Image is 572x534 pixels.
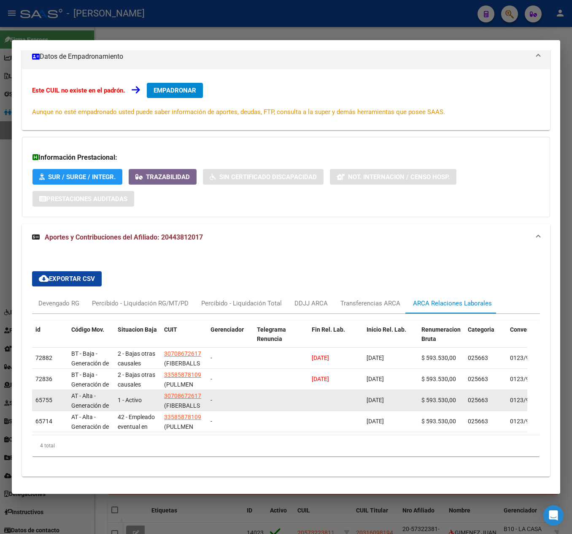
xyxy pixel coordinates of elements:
div: Open Intercom Messenger [543,505,564,526]
div: Percibido - Liquidación RG/MT/PD [92,299,189,308]
span: Fin Rel. Lab. [312,326,345,333]
span: 0123/90 [510,354,533,361]
span: $ 593.530,00 [421,376,456,382]
datatable-header-cell: Inicio Rel. Lab. [363,321,418,358]
span: 025663 [468,376,488,382]
div: Datos de Empadronamiento [22,69,550,130]
span: - [210,397,212,403]
span: AT - Alta - Generación de clave [71,392,109,419]
datatable-header-cell: id [32,321,68,358]
mat-icon: cloud_download [39,273,49,283]
span: Not. Internacion / Censo Hosp. [348,173,450,181]
datatable-header-cell: CUIT [161,321,207,358]
span: BT - Baja - Generación de Clave [71,371,109,398]
span: 025663 [468,397,488,403]
span: Aunque no esté empadronado usted puede saber información de aportes, deudas, FTP, consulta a la s... [32,108,445,116]
span: [DATE] [367,397,384,403]
span: Sin Certificado Discapacidad [219,173,317,181]
mat-expansion-panel-header: Aportes y Contribuciones del Afiliado: 20443812017 [22,224,550,251]
button: Prestaciones Auditadas [32,191,134,207]
span: 72882 [35,354,52,361]
span: [DATE] [367,354,384,361]
div: Devengado RG [38,299,79,308]
span: 025663 [468,354,488,361]
span: 33585878109 [164,414,201,420]
span: SUR / SURGE / INTEGR. [48,173,116,181]
span: AT - Alta - Generación de clave [71,414,109,440]
span: Trazabilidad [146,173,190,181]
button: SUR / SURGE / INTEGR. [32,169,122,185]
span: Exportar CSV [39,275,95,283]
span: 72836 [35,376,52,382]
span: [DATE] [312,376,329,382]
datatable-header-cell: Categoria [464,321,507,358]
span: 025663 [468,418,488,425]
div: Percibido - Liquidación Total [201,299,282,308]
div: 4 total [32,435,540,456]
span: Convenio [510,326,535,333]
button: EMPADRONAR [147,83,203,98]
span: 0123/90 [510,397,533,403]
span: Aportes y Contribuciones del Afiliado: 20443812017 [45,233,203,241]
span: Gerenciador [210,326,244,333]
button: Sin Certificado Discapacidad [203,169,324,185]
mat-expansion-panel-header: Datos de Empadronamiento [22,44,550,69]
span: 30708672617 [164,392,201,399]
span: 65714 [35,418,52,425]
h3: Información Prestacional: [32,153,540,163]
span: 42 - Empleado eventual en [GEOGRAPHIC_DATA] (para uso de la ESE) mes completo [118,414,175,469]
span: 2 - Bajas otras causales [118,371,155,388]
span: 30708672617 [164,350,201,357]
datatable-header-cell: Convenio [507,321,549,358]
datatable-header-cell: Fin Rel. Lab. [308,321,363,358]
div: Transferencias ARCA [340,299,400,308]
span: Categoria [468,326,494,333]
span: BT - Baja - Generación de Clave [71,350,109,376]
span: $ 593.530,00 [421,418,456,425]
span: - [210,354,212,361]
span: Código Mov. [71,326,104,333]
span: - [210,418,212,425]
span: [DATE] [312,354,329,361]
span: (FIBERBALLS S.A.) [164,402,200,419]
span: $ 593.530,00 [421,397,456,403]
span: (FIBERBALLS S.A.) [164,360,200,376]
span: - [210,376,212,382]
span: (PULLMEN SERVICIOS EMPRESARIOS S A) [164,381,204,417]
span: Prestaciones Auditadas [46,195,127,203]
span: id [35,326,40,333]
datatable-header-cell: Situacion Baja [114,321,161,358]
span: Renumeracion Bruta [421,326,461,343]
div: DDJJ ARCA [294,299,328,308]
span: Telegrama Renuncia [257,326,286,343]
button: Not. Internacion / Censo Hosp. [330,169,456,185]
button: Exportar CSV [32,271,102,286]
span: $ 593.530,00 [421,354,456,361]
span: [DATE] [367,418,384,425]
span: Situacion Baja [118,326,157,333]
datatable-header-cell: Telegrama Renuncia [254,321,308,358]
span: CUIT [164,326,177,333]
div: Aportes y Contribuciones del Afiliado: 20443812017 [22,251,550,477]
span: 65755 [35,397,52,403]
span: 1 - Activo [118,397,142,403]
span: (PULLMEN SERVICIOS EMPRESARIOS S A) [164,423,204,459]
span: 0123/90 [510,418,533,425]
span: 2 - Bajas otras causales [118,350,155,367]
datatable-header-cell: Renumeracion Bruta [418,321,464,358]
span: 0123/90 [510,376,533,382]
span: Inicio Rel. Lab. [367,326,406,333]
button: Trazabilidad [129,169,197,185]
mat-panel-title: Datos de Empadronamiento [32,52,530,62]
div: ARCA Relaciones Laborales [413,299,492,308]
datatable-header-cell: Gerenciador [207,321,254,358]
span: EMPADRONAR [154,87,196,94]
span: [DATE] [367,376,384,382]
span: 33585878109 [164,371,201,378]
strong: Este CUIL no existe en el padrón. [32,87,125,94]
datatable-header-cell: Código Mov. [68,321,114,358]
